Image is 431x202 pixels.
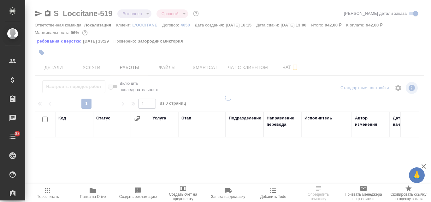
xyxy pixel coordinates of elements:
[80,194,106,199] span: Папка на Drive
[260,194,286,199] span: Добавить Todo
[229,115,261,121] div: Подразделение
[267,115,298,128] div: Направление перевода
[341,184,386,202] button: Призвать менеджера по развитию
[411,169,422,182] span: 🙏
[119,194,157,199] span: Создать рекламацию
[70,184,115,202] button: Папка на Drive
[211,194,245,199] span: Заявка на доставку
[296,184,341,202] button: Определить тематику
[2,129,24,145] a: 88
[161,184,206,202] button: Создать счет на предоплату
[206,184,251,202] button: Заявка на доставку
[25,184,70,202] button: Пересчитать
[96,115,110,121] div: Статус
[355,115,387,128] div: Автор изменения
[386,184,431,202] button: Скопировать ссылку на оценку заказа
[393,115,418,128] div: Дата начала
[345,192,382,201] span: Призвать менеджера по развитию
[11,130,23,137] span: 88
[251,184,296,202] button: Добавить Todo
[181,115,191,121] div: Этап
[58,115,66,121] div: Код
[299,192,337,201] span: Определить тематику
[115,184,161,202] button: Создать рекламацию
[37,194,59,199] span: Пересчитать
[152,115,166,121] div: Услуга
[164,192,202,201] span: Создать счет на предоплату
[390,192,427,201] span: Скопировать ссылку на оценку заказа
[304,115,332,121] div: Исполнитель
[409,167,425,183] button: 🙏
[134,115,140,122] button: Сгруппировать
